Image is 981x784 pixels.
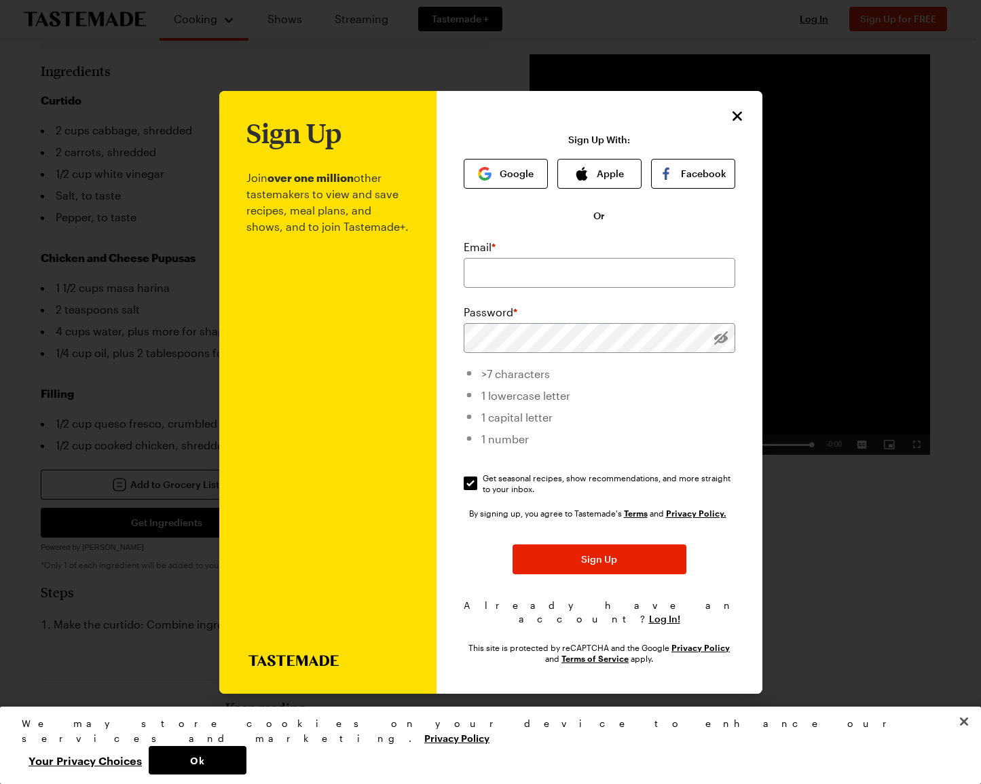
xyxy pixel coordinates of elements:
[483,472,737,494] span: Get seasonal recipes, show recommendations, and more straight to your inbox.
[246,148,409,655] p: Join other tastemakers to view and save recipes, meal plans, and shows, and to join Tastemade+.
[464,304,517,320] label: Password
[464,477,477,490] input: Get seasonal recipes, show recommendations, and more straight to your inbox.
[464,159,548,189] button: Google
[246,118,341,148] h1: Sign Up
[149,746,246,774] button: Ok
[728,107,746,125] button: Close
[481,411,553,424] span: 1 capital letter
[593,209,605,223] span: Or
[649,612,680,626] button: Log In!
[22,716,948,746] div: We may store cookies on your device to enhance our services and marketing.
[22,746,149,774] button: Your Privacy Choices
[469,506,730,520] div: By signing up, you agree to Tastemade's and
[481,389,570,402] span: 1 lowercase letter
[464,599,735,624] span: Already have an account?
[671,641,730,653] a: Google Privacy Policy
[568,134,630,145] p: Sign Up With:
[581,553,617,566] span: Sign Up
[624,507,648,519] a: Tastemade Terms of Service
[267,171,354,184] b: over one million
[557,159,642,189] button: Apple
[651,159,735,189] button: Facebook
[481,367,550,380] span: >7 characters
[22,716,948,774] div: Privacy
[424,731,489,744] a: More information about your privacy, opens in a new tab
[464,239,496,255] label: Email
[464,642,735,664] div: This site is protected by reCAPTCHA and the Google and apply.
[561,652,629,664] a: Google Terms of Service
[666,507,726,519] a: Tastemade Privacy Policy
[513,544,686,574] button: Sign Up
[949,707,979,736] button: Close
[481,432,529,445] span: 1 number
